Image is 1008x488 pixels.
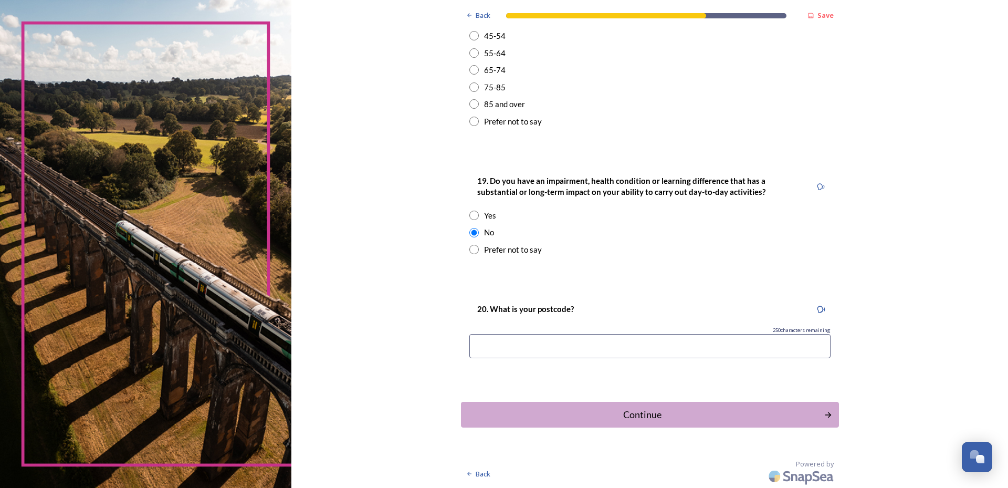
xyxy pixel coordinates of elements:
[477,304,574,314] strong: 20. What is your postcode?
[796,459,834,469] span: Powered by
[817,11,834,20] strong: Save
[962,442,992,472] button: Open Chat
[484,116,542,128] div: Prefer not to say
[484,98,525,110] div: 85 and over
[467,408,819,422] div: Continue
[476,11,490,20] span: Back
[484,81,506,94] div: 75-85
[484,210,496,222] div: Yes
[484,64,506,76] div: 65-74
[484,226,494,238] div: No
[773,327,831,334] span: 250 characters remaining
[484,47,506,59] div: 55-64
[484,244,542,256] div: Prefer not to say
[476,469,490,479] span: Back
[484,30,506,42] div: 45-54
[477,176,767,196] strong: 19. Do you have an impairment, health condition or learning difference that has a substantial or ...
[461,402,839,428] button: Continue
